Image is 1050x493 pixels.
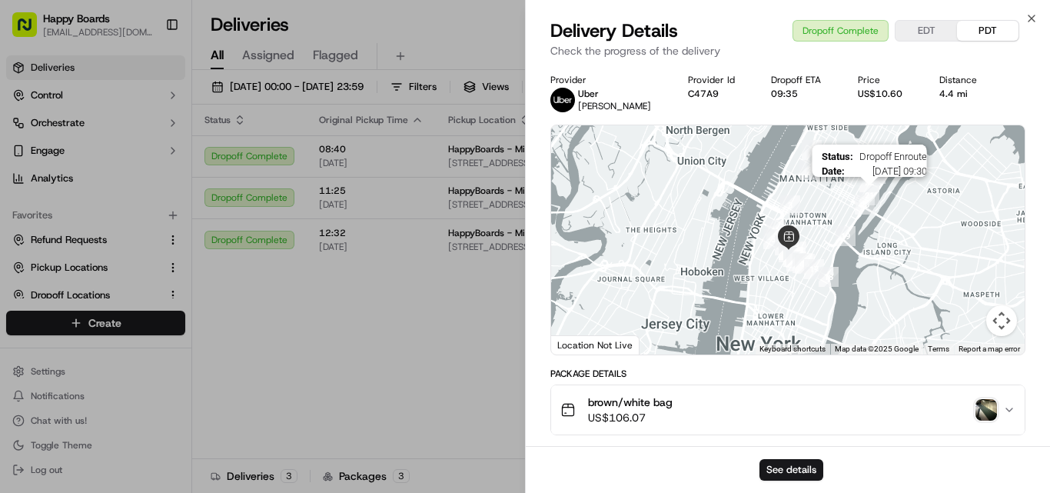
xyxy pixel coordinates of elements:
button: brown/white bagUS$106.07photo_proof_of_delivery image [551,385,1025,435]
button: Map camera controls [986,305,1017,336]
div: 💻 [130,345,142,358]
img: 1736555255976-a54dd68f-1ca7-489b-9aae-adbdc363a1c4 [15,147,43,175]
span: Date : [822,165,845,177]
div: Package Details [550,368,1025,380]
div: 21 [859,185,879,205]
a: Report a map error [959,345,1020,353]
img: Google [555,335,606,355]
span: [PERSON_NAME] [578,100,651,112]
div: 4 [766,220,786,240]
span: [DATE] 09:30 [851,165,927,177]
span: Delivery Details [550,18,678,43]
button: Start new chat [261,152,280,170]
div: 09:35 [771,88,833,100]
p: Welcome 👋 [15,62,280,86]
div: 3 [780,195,800,215]
img: Joana Marie Avellanoza [15,265,40,290]
div: 13 [783,247,803,267]
span: Dropoff Enroute [859,151,927,162]
div: 15 [792,253,812,273]
a: Open this area in Google Maps (opens a new window) [555,335,606,355]
div: Dropoff ETA [771,74,833,86]
button: See all [238,197,280,215]
span: [DATE] [59,238,91,251]
div: 19 [836,226,856,246]
div: 4.4 mi [939,88,989,100]
div: 16 [795,254,815,274]
div: 9 [779,240,799,260]
button: Keyboard shortcuts [759,344,826,355]
span: US$106.07 [588,410,673,425]
div: Provider [550,74,663,86]
a: Powered byPylon [108,378,186,391]
button: PDT [957,21,1018,41]
input: Got a question? Start typing here... [40,99,277,115]
button: See details [759,459,823,481]
div: US$10.60 [858,88,915,100]
p: Uber [578,88,651,100]
button: C47A9 [688,88,719,100]
p: Check the progress of the delivery [550,43,1025,58]
span: • [207,280,212,292]
a: Terms (opens in new tab) [928,345,949,353]
span: Pylon [153,379,186,391]
div: Price [858,74,915,86]
span: [PERSON_NAME] [PERSON_NAME] [48,280,204,292]
img: 1736555255976-a54dd68f-1ca7-489b-9aae-adbdc363a1c4 [31,281,43,293]
span: brown/white bag [588,395,673,410]
span: • [51,238,56,251]
div: 1 [802,140,822,160]
span: [DATE] [215,280,247,292]
div: 📗 [15,345,28,358]
button: EDT [895,21,957,41]
div: Location Not Live [551,335,640,355]
div: 2 [799,160,819,180]
div: 20 [855,195,875,215]
div: Distance [939,74,989,86]
span: API Documentation [145,344,247,359]
div: 17 [804,259,824,279]
img: photo_proof_of_delivery image [975,399,997,421]
span: Knowledge Base [31,344,118,359]
a: 💻API Documentation [124,338,253,365]
div: Past conversations [15,200,103,212]
div: Location Details [550,445,1025,457]
div: 14 [786,251,806,271]
span: Map data ©2025 Google [835,345,919,353]
div: Start new chat [69,147,252,162]
div: 18 [819,267,839,287]
span: Status : [822,151,853,162]
a: 📗Knowledge Base [9,338,124,365]
img: 1732323095091-59ea418b-cfe3-43c8-9ae0-d0d06d6fd42c [32,147,60,175]
div: 6 [775,235,795,255]
div: Provider Id [688,74,747,86]
div: 5 [763,229,783,249]
img: Nash [15,15,46,46]
img: uber-new-logo.jpeg [550,88,575,112]
div: We're available if you need us! [69,162,211,175]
